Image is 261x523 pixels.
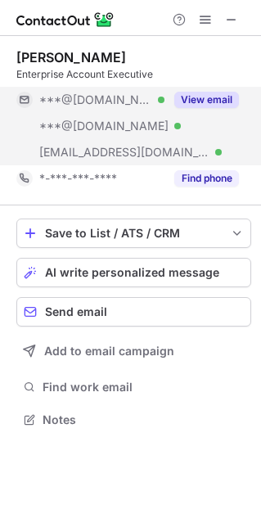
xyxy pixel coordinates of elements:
button: Reveal Button [174,170,239,187]
span: Find work email [43,380,245,395]
span: ***@[DOMAIN_NAME] [39,92,152,107]
button: Find work email [16,376,251,399]
span: ***@[DOMAIN_NAME] [39,119,169,133]
span: Notes [43,413,245,427]
div: Save to List / ATS / CRM [45,227,223,240]
div: [PERSON_NAME] [16,49,126,65]
span: Add to email campaign [44,345,174,358]
span: AI write personalized message [45,266,219,279]
span: Send email [45,305,107,318]
span: [EMAIL_ADDRESS][DOMAIN_NAME] [39,145,209,160]
div: Enterprise Account Executive [16,67,251,82]
button: AI write personalized message [16,258,251,287]
img: ContactOut v5.3.10 [16,10,115,29]
button: save-profile-one-click [16,219,251,248]
button: Send email [16,297,251,327]
button: Add to email campaign [16,336,251,366]
button: Notes [16,408,251,431]
button: Reveal Button [174,92,239,108]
